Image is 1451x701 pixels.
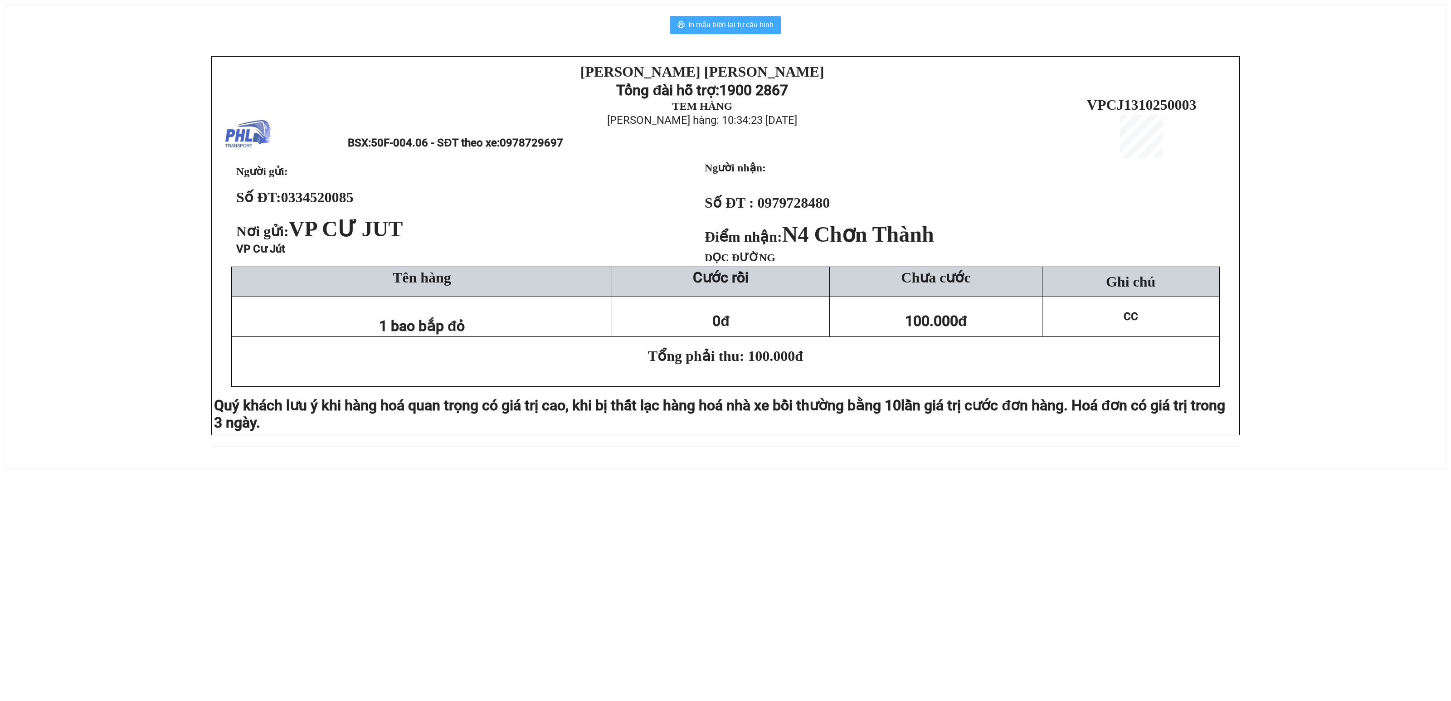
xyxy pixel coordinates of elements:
[1087,97,1197,113] span: VPCJ1310250003
[705,252,775,263] span: DỌC ĐƯỜNG
[393,269,451,286] span: Tên hàng
[225,112,271,158] img: logo
[616,82,719,99] strong: Tổng đài hỗ trợ:
[607,114,797,127] span: [PERSON_NAME] hàng: 10:34:23 [DATE]
[677,21,685,29] span: printer
[705,229,934,245] strong: Điểm nhận:
[214,397,1225,431] span: lần giá trị cước đơn hàng. Hoá đơn có giá trị trong 3 ngày.
[670,16,781,34] button: printerIn mẫu biên lai tự cấu hình
[580,63,824,80] strong: [PERSON_NAME] [PERSON_NAME]
[1124,310,1138,323] span: CC
[348,136,563,149] span: BSX:
[688,19,774,30] span: In mẫu biên lai tự cấu hình
[281,189,354,205] span: 0334520085
[693,269,749,286] strong: Cước rồi
[757,195,830,211] span: 0979728480
[500,136,563,149] span: 0978729697
[236,243,285,255] span: VP Cư Jút
[236,189,354,205] strong: Số ĐT:
[712,312,730,330] span: 0đ
[705,195,754,211] strong: Số ĐT :
[214,397,901,414] span: Quý khách lưu ý khi hàng hoá quan trọng có giá trị cao, khi bị thất lạc hàng hoá nhà xe bồi thườn...
[236,166,288,177] span: Người gửi:
[236,223,406,239] span: Nơi gửi:
[1106,273,1155,290] span: Ghi chú
[782,222,934,246] span: N4 Chơn Thành
[705,162,766,174] strong: Người nhận:
[379,317,465,335] span: 1 bao bắp đỏ
[719,82,788,99] strong: 1900 2867
[901,269,970,286] span: Chưa cước
[648,348,803,364] span: Tổng phải thu: 100.000đ
[672,100,732,112] strong: TEM HÀNG
[371,136,563,149] span: 50F-004.06 - SĐT theo xe:
[905,312,967,330] span: 100.000đ
[289,217,403,241] span: VP CƯ JUT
